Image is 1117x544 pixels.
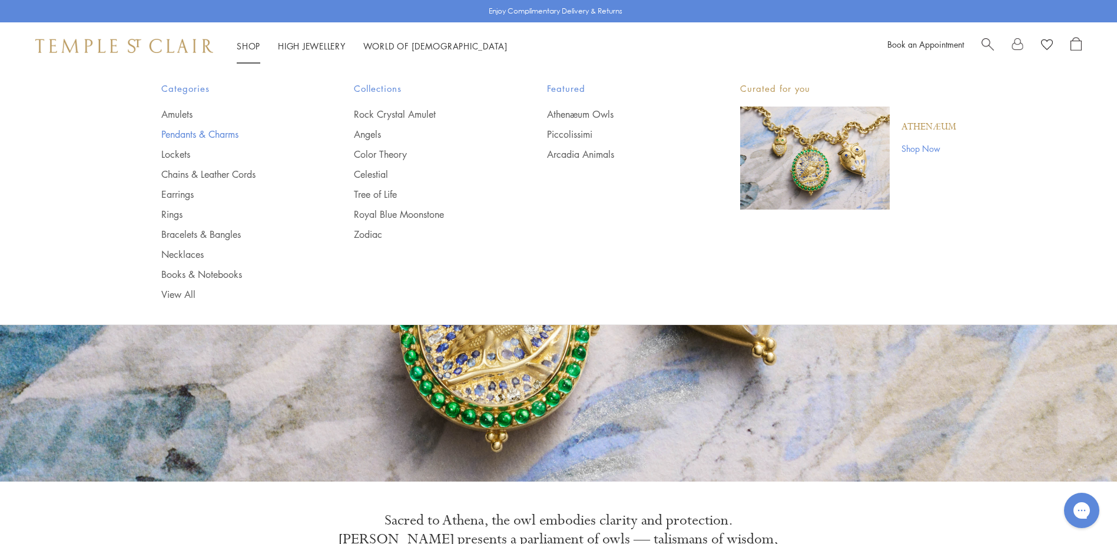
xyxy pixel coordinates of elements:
a: Royal Blue Moonstone [354,208,500,221]
span: Featured [547,81,693,96]
a: Color Theory [354,148,500,161]
a: Tree of Life [354,188,500,201]
a: Pendants & Charms [161,128,307,141]
iframe: Gorgias live chat messenger [1058,489,1105,532]
a: Bracelets & Bangles [161,228,307,241]
a: Angels [354,128,500,141]
a: Piccolissimi [547,128,693,141]
a: Amulets [161,108,307,121]
a: Athenæum Owls [547,108,693,121]
a: Earrings [161,188,307,201]
a: Rings [161,208,307,221]
a: Athenæum [901,121,956,134]
p: Curated for you [740,81,956,96]
a: Celestial [354,168,500,181]
a: View All [161,288,307,301]
a: Search [982,37,994,55]
span: Collections [354,81,500,96]
a: Shop Now [901,142,956,155]
a: World of [DEMOGRAPHIC_DATA]World of [DEMOGRAPHIC_DATA] [363,40,508,52]
a: High JewelleryHigh Jewellery [278,40,346,52]
a: Rock Crystal Amulet [354,108,500,121]
a: Book an Appointment [887,38,964,50]
nav: Main navigation [237,39,508,54]
p: Enjoy Complimentary Delivery & Returns [489,5,622,17]
a: ShopShop [237,40,260,52]
a: Lockets [161,148,307,161]
a: View Wishlist [1041,37,1053,55]
a: Zodiac [354,228,500,241]
a: Chains & Leather Cords [161,168,307,181]
a: Open Shopping Bag [1070,37,1082,55]
a: Arcadia Animals [547,148,693,161]
span: Categories [161,81,307,96]
a: Books & Notebooks [161,268,307,281]
a: Necklaces [161,248,307,261]
img: Temple St. Clair [35,39,213,53]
